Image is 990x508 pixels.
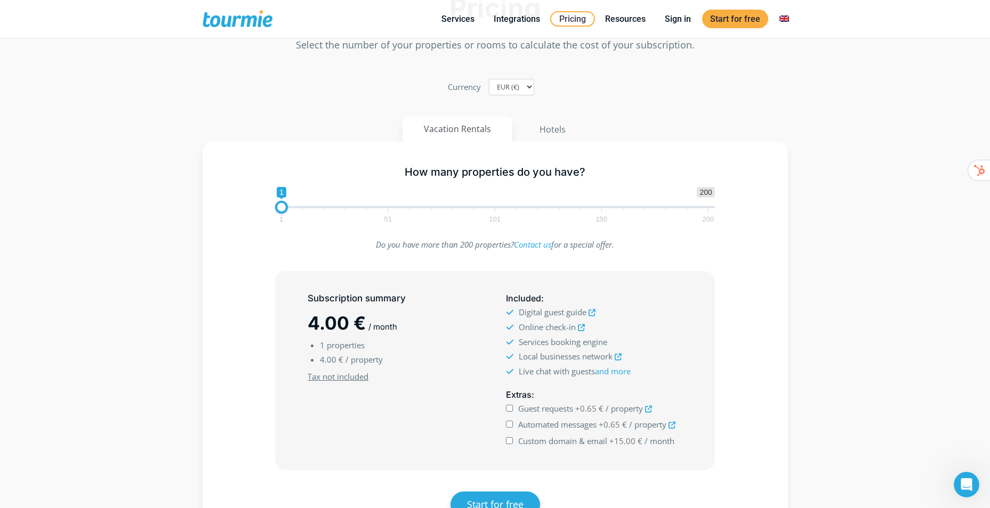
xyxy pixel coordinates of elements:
span: / property [629,419,666,430]
h5: How many properties do you have? [275,166,715,179]
span: 4.00 € [308,312,366,334]
a: Pricing [550,11,595,27]
iframe: Intercom live chat [954,472,979,497]
p: Select the number of your properties or rooms to calculate the cost of your subscription. [203,38,788,52]
span: Services booking engine [519,337,607,347]
span: properties [327,340,365,350]
span: 51 [383,217,393,222]
span: Automated messages [518,419,597,430]
a: and more [595,366,631,376]
a: Start for free [702,10,768,28]
span: 200 [701,217,716,222]
u: Tax not included [308,371,368,382]
span: +15.00 € [609,436,642,446]
a: Switch to [771,12,797,26]
span: Custom domain & email [518,436,607,446]
button: Hotels [518,117,587,142]
span: Digital guest guide [519,307,586,317]
span: Extras [506,389,532,400]
span: 101 [487,217,502,222]
span: Included [506,293,541,304]
span: +0.65 € [599,419,627,430]
span: 1 [278,217,285,222]
h5: Subscription summary [308,292,484,305]
a: Contact us [514,239,551,250]
span: +0.65 € [575,403,603,414]
span: 4.00 € [320,354,343,365]
span: / month [368,322,397,332]
span: / property [345,354,383,365]
button: Vacation Rentals [403,117,512,142]
span: Guest requests [518,403,573,414]
span: Local businesses network [519,351,613,362]
span: Live chat with guests [519,366,631,376]
h5: : [506,292,682,305]
span: 150 [594,217,609,222]
span: 1 [320,340,325,350]
a: Sign in [657,12,699,26]
h5: : [506,388,682,402]
label: Currency [448,80,481,94]
span: Online check-in [519,322,576,332]
a: Resources [597,12,654,26]
span: / property [606,403,643,414]
span: 200 [697,187,714,198]
span: / month [645,436,674,446]
span: 1 [277,187,286,198]
p: Do you have more than 200 properties? for a special offer. [275,237,715,252]
a: Integrations [486,12,548,26]
a: Services [433,12,482,26]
